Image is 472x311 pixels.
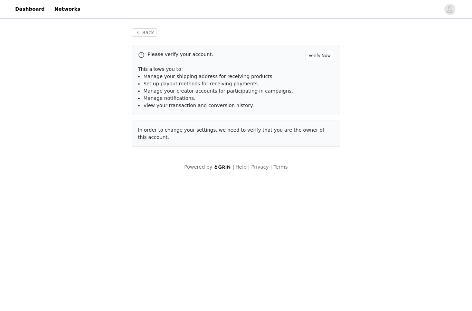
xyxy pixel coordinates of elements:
span: Manage your creator accounts for participating in campaigns. [143,88,293,94]
a: Terms [273,164,287,170]
p: Please verify your account. [148,51,302,58]
span: Manage your shipping address for receiving products. [143,74,274,79]
img: logo [214,165,231,169]
a: Dashboard [11,1,49,17]
span: Powered by [184,164,212,170]
span: | [270,164,272,170]
a: Networks [50,1,84,17]
button: Back [132,28,157,37]
span: In order to change your settings, we need to verify that you are the owner of this account. [138,127,324,140]
span: | [233,164,234,170]
span: | [248,164,250,170]
div: avatar [446,4,453,15]
button: Verify Now [305,51,334,60]
a: Privacy [251,164,269,170]
p: This allows you to: [138,66,334,73]
span: Manage notifications. [143,95,196,101]
span: Set up payout methods for receiving payments. [143,81,259,86]
span: View your transaction and conversion history. [143,103,254,108]
a: Help [236,164,247,170]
